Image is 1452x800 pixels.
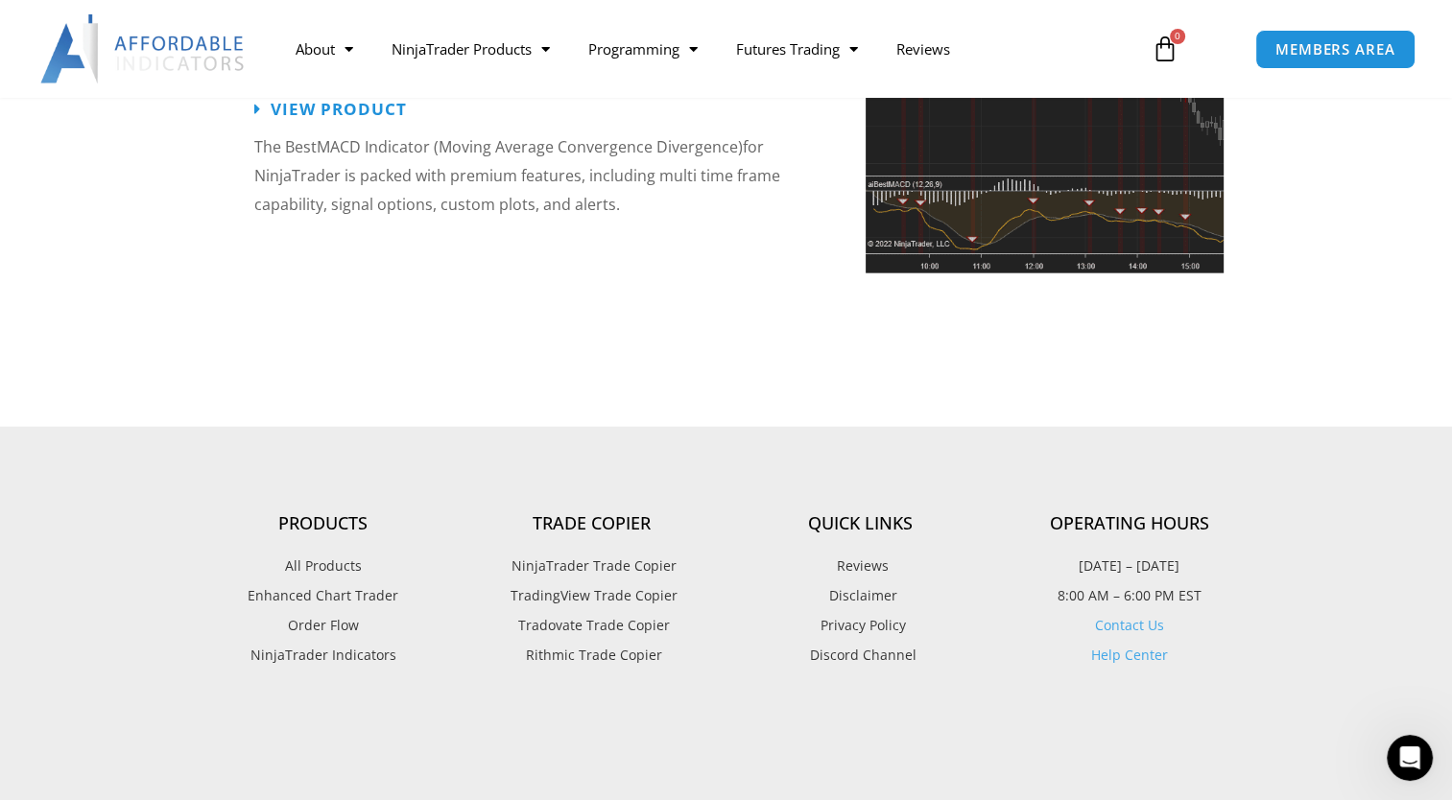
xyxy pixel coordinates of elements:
[317,136,743,157] span: MACD Indicator (Moving Average Convergence Divergence)
[995,513,1264,534] h4: Operating Hours
[1275,42,1395,57] span: MEMBERS AREA
[189,513,458,534] h4: Products
[568,27,716,71] a: Programming
[458,613,726,638] a: Tradovate Trade Copier
[1091,646,1168,664] a: Help Center
[506,583,678,608] span: TradingView Trade Copier
[458,583,726,608] a: TradingView Trade Copier
[254,136,317,157] span: The Best
[458,553,726,578] a: NinjaTrader Trade Copier
[189,613,458,638] a: Order Flow
[458,643,726,668] a: Rithmic Trade Copier
[726,613,995,638] a: Privacy Policy
[716,27,876,71] a: Futures Trading
[995,553,1264,578] p: [DATE] – [DATE]
[288,613,359,638] span: Order Flow
[189,643,458,668] a: NinjaTrader Indicators
[275,27,1132,71] nav: Menu
[1170,29,1185,44] span: 0
[726,553,995,578] a: Reviews
[189,583,458,608] a: Enhanced Chart Trader
[832,553,889,578] span: Reviews
[513,613,670,638] span: Tradovate Trade Copier
[271,101,407,117] span: View Product
[824,583,897,608] span: Disclaimer
[805,643,916,668] span: Discord Channel
[816,613,906,638] span: Privacy Policy
[254,136,780,214] span: for NinjaTrader is packed with premium features, including multi time frame capability, signal op...
[254,101,407,117] a: View Product
[1387,735,1433,781] iframe: Intercom live chat
[876,27,968,71] a: Reviews
[248,583,398,608] span: Enhanced Chart Trader
[521,643,662,668] span: Rithmic Trade Copier
[250,643,396,668] span: NinjaTrader Indicators
[726,583,995,608] a: Disclaimer
[507,553,677,578] span: NinjaTrader Trade Copier
[458,513,726,534] h4: Trade Copier
[726,513,995,534] h4: Quick Links
[726,643,995,668] a: Discord Channel
[189,553,458,578] a: All Products
[285,553,362,578] span: All Products
[1255,30,1416,69] a: MEMBERS AREA
[1123,21,1207,77] a: 0
[995,583,1264,608] p: 8:00 AM – 6:00 PM EST
[275,27,371,71] a: About
[371,27,568,71] a: NinjaTrader Products
[40,14,247,83] img: LogoAI | Affordable Indicators – NinjaTrader
[1095,616,1164,634] a: Contact Us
